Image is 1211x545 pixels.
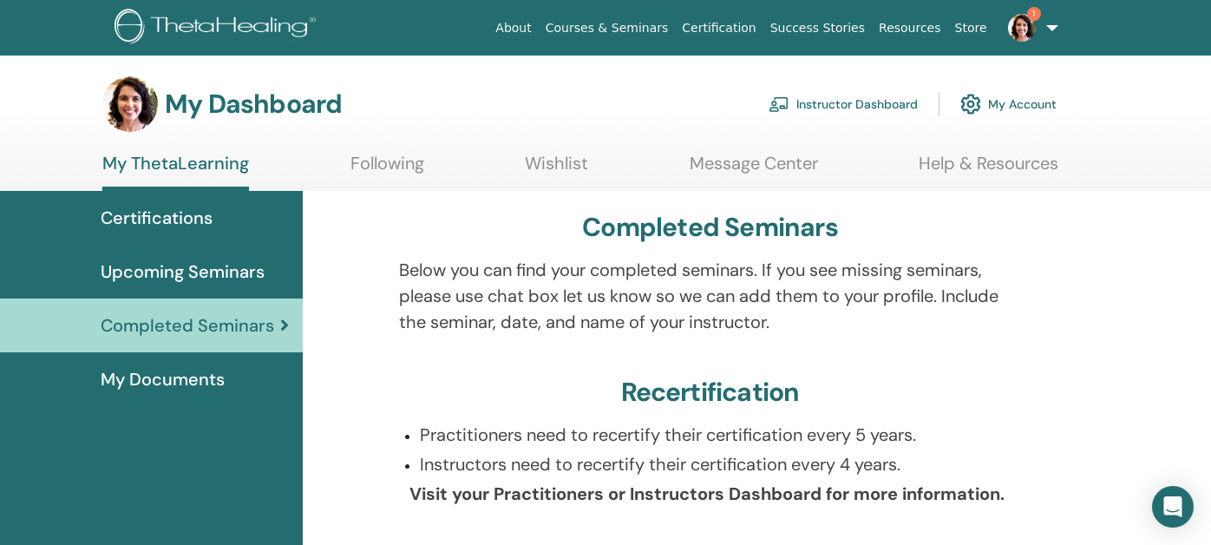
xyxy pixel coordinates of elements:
p: Instructors need to recertify their certification every 4 years. [420,451,1021,477]
img: logo.png [115,9,322,48]
h3: Recertification [621,377,800,408]
img: chalkboard-teacher.svg [769,96,789,112]
a: About [488,12,538,44]
span: My Documents [101,366,225,392]
a: Help & Resources [919,153,1058,187]
a: Instructor Dashboard [769,85,918,123]
img: default.jpg [102,76,158,132]
span: Completed Seminars [101,312,274,338]
a: Success Stories [763,12,872,44]
span: 1 [1027,7,1041,21]
div: Open Intercom Messenger [1152,486,1194,528]
a: Courses & Seminars [539,12,676,44]
a: Store [948,12,994,44]
span: Certifications [101,205,213,231]
p: Practitioners need to recertify their certification every 5 years. [420,422,1021,448]
a: Certification [675,12,763,44]
p: Below you can find your completed seminars. If you see missing seminars, please use chat box let ... [399,257,1021,335]
img: default.jpg [1008,14,1036,42]
h3: Completed Seminars [582,212,838,243]
a: Resources [872,12,948,44]
a: My Account [960,85,1057,123]
img: cog.svg [960,89,981,119]
span: Upcoming Seminars [101,259,265,285]
a: Message Center [690,153,818,187]
h3: My Dashboard [165,89,342,120]
a: Following [350,153,424,187]
b: Visit your Practitioners or Instructors Dashboard for more information. [409,483,1005,505]
a: My ThetaLearning [102,153,249,191]
a: Wishlist [525,153,588,187]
